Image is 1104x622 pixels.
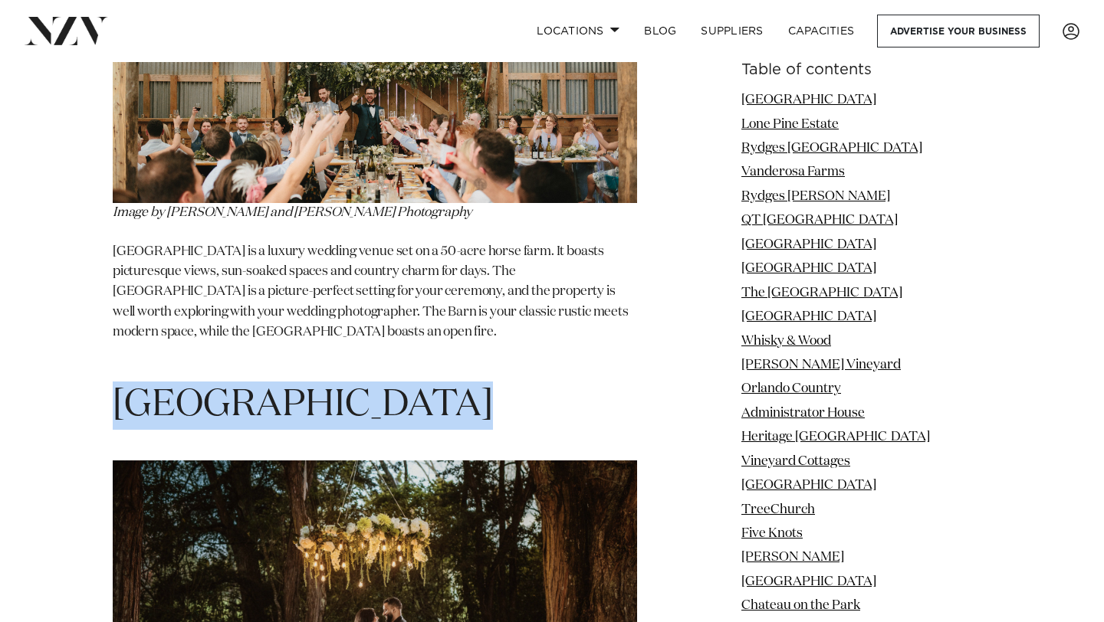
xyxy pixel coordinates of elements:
a: [PERSON_NAME] Vineyard [741,358,901,372]
a: Capacities [776,15,867,47]
a: Vanderosa Farms [741,165,845,178]
a: Rydges [PERSON_NAME] [741,190,890,203]
a: Locations [524,15,632,47]
a: [GEOGRAPHIC_DATA] [741,575,876,588]
a: Five Knots [741,527,803,540]
a: [GEOGRAPHIC_DATA] [741,93,876,106]
a: [GEOGRAPHIC_DATA] [741,238,876,251]
a: Chateau on the Park [741,599,860,612]
a: [PERSON_NAME] [741,551,844,564]
a: [GEOGRAPHIC_DATA] [741,262,876,275]
h1: [GEOGRAPHIC_DATA] [113,381,637,430]
a: Heritage [GEOGRAPHIC_DATA] [741,430,930,444]
a: Vineyard Cottages [741,455,850,468]
h6: Table of contents [741,62,991,78]
a: Administrator House [741,407,865,420]
a: The [GEOGRAPHIC_DATA] [741,286,902,300]
span: [GEOGRAPHIC_DATA] is a luxury wedding venue set on a 50-acre horse farm. It boasts picturesque vi... [113,245,629,339]
a: Rydges [GEOGRAPHIC_DATA] [741,142,922,155]
a: [GEOGRAPHIC_DATA] [741,310,876,323]
em: Image by [PERSON_NAME] and [PERSON_NAME] Photography [113,21,637,219]
a: BLOG [632,15,688,47]
a: QT [GEOGRAPHIC_DATA] [741,214,898,227]
a: [GEOGRAPHIC_DATA] [741,479,876,492]
img: nzv-logo.png [25,17,108,44]
a: SUPPLIERS [688,15,775,47]
a: Lone Pine Estate [741,117,839,130]
a: Orlando Country [741,382,841,395]
a: Whisky & Wood [741,334,831,347]
a: Advertise your business [877,15,1040,47]
a: TreeChurch [741,503,815,516]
